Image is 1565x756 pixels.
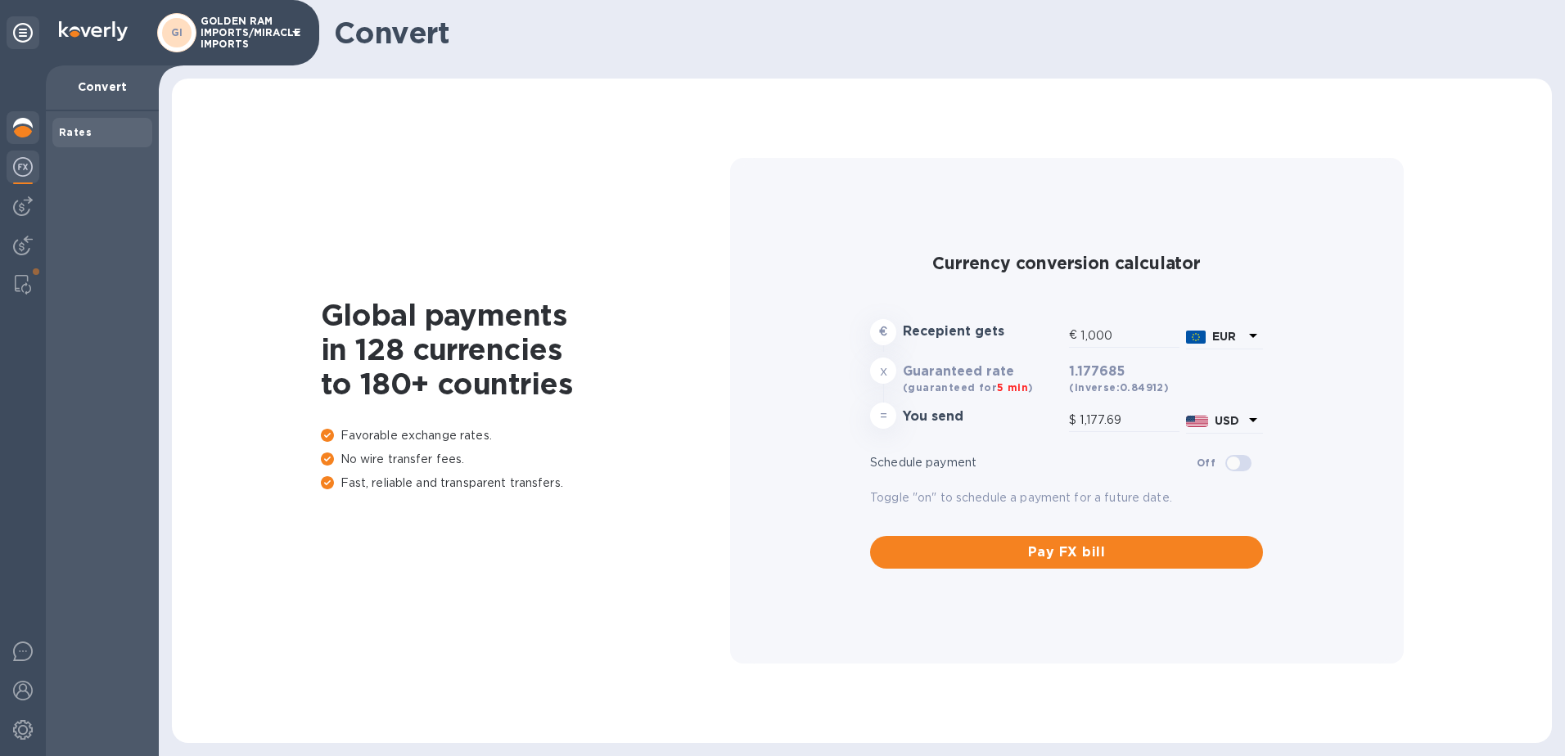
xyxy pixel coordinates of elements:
h3: 1.177685 [1069,364,1263,380]
p: Toggle "on" to schedule a payment for a future date. [870,489,1263,506]
p: GOLDEN RAM IMPORTS/MIRACLE IMPORTS [201,16,282,50]
p: Convert [59,79,146,95]
h3: You send [903,409,1062,425]
b: (guaranteed for ) [903,381,1033,394]
p: Fast, reliable and transparent transfers. [321,475,730,492]
div: $ [1069,408,1080,433]
input: Amount [1080,408,1179,433]
img: USD [1186,416,1208,427]
strong: € [879,325,887,338]
h3: Guaranteed rate [903,364,1062,380]
h2: Currency conversion calculator [870,253,1263,273]
img: Foreign exchange [13,157,33,177]
b: GI [171,26,183,38]
h3: Recepient gets [903,324,1062,340]
p: Schedule payment [870,454,1197,471]
button: Pay FX bill [870,536,1263,569]
span: 5 min [997,381,1028,394]
b: (inverse: 0.84912 ) [1069,381,1169,394]
input: Amount [1080,323,1179,348]
b: EUR [1212,330,1236,343]
div: Unpin categories [7,16,39,49]
p: Favorable exchange rates. [321,427,730,444]
h1: Global payments in 128 currencies to 180+ countries [321,298,730,401]
div: x [870,358,896,384]
div: € [1069,323,1080,348]
span: Pay FX bill [883,542,1250,562]
img: Logo [59,21,128,41]
p: No wire transfer fees. [321,451,730,468]
b: Off [1197,457,1215,469]
b: Rates [59,126,92,138]
div: = [870,403,896,429]
b: USD [1215,414,1239,427]
h1: Convert [334,16,1539,50]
